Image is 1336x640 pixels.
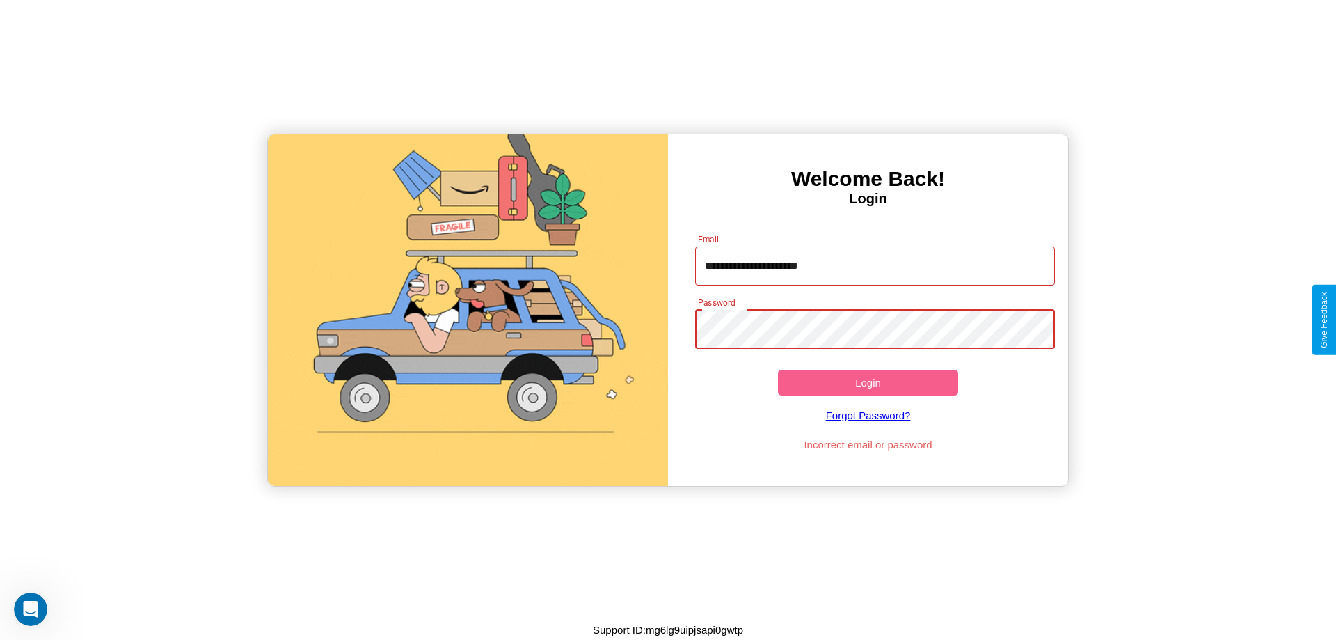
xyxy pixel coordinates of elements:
iframe: Intercom live chat [14,593,47,626]
p: Incorrect email or password [688,435,1049,454]
img: gif [268,134,668,486]
h4: Login [668,191,1068,207]
label: Email [698,233,719,245]
div: Give Feedback [1319,292,1329,348]
p: Support ID: mg6lg9uipjsapi0gwtp [593,621,743,639]
h3: Welcome Back! [668,167,1068,191]
button: Login [778,370,958,396]
a: Forgot Password? [688,396,1049,435]
label: Password [698,297,735,309]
